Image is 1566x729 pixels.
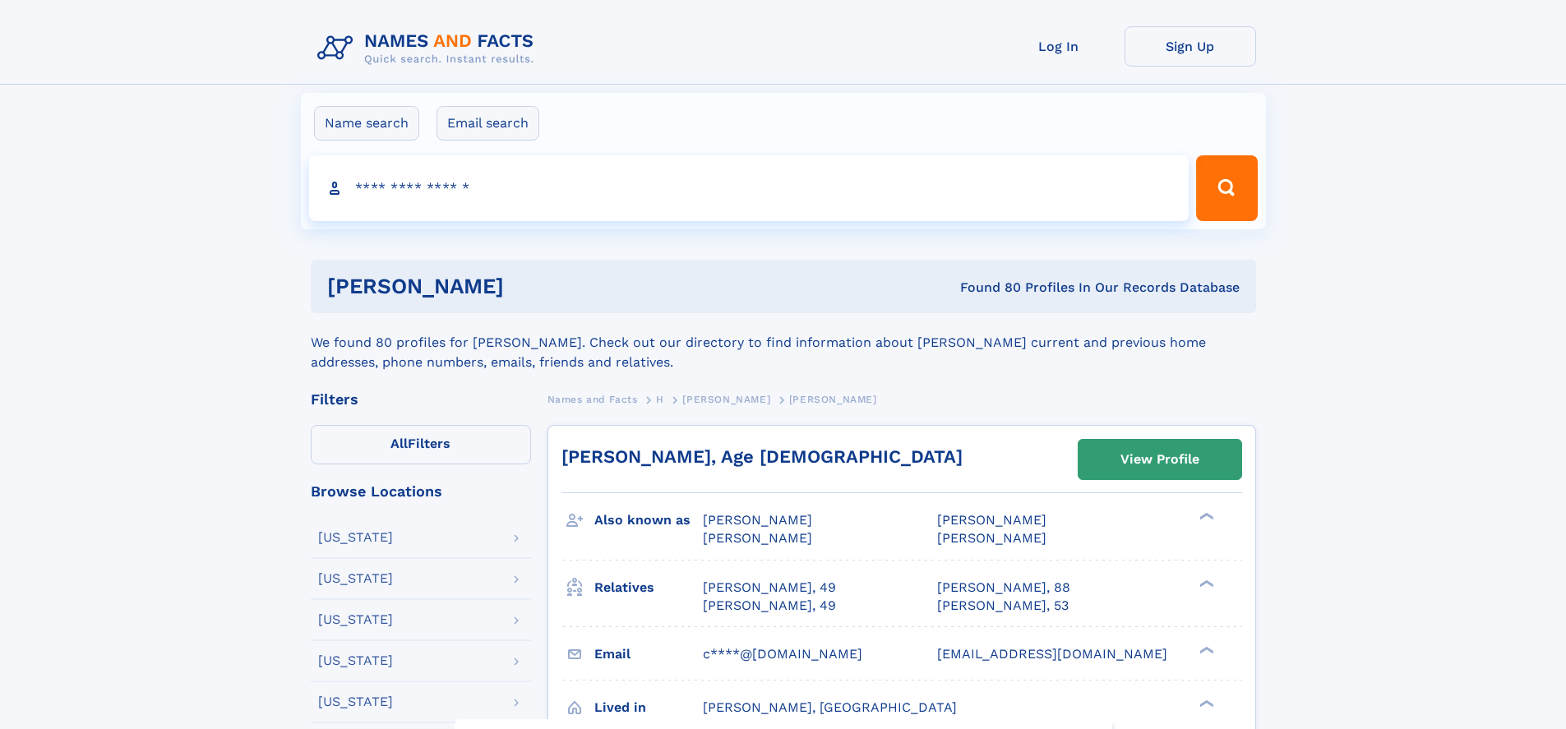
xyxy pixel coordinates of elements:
[311,26,547,71] img: Logo Names and Facts
[318,531,393,544] div: [US_STATE]
[703,699,957,715] span: [PERSON_NAME], [GEOGRAPHIC_DATA]
[1195,698,1215,708] div: ❯
[937,646,1167,662] span: [EMAIL_ADDRESS][DOMAIN_NAME]
[937,597,1069,615] a: [PERSON_NAME], 53
[703,597,836,615] a: [PERSON_NAME], 49
[311,484,531,499] div: Browse Locations
[703,579,836,597] a: [PERSON_NAME], 49
[309,155,1190,221] input: search input
[682,389,770,409] a: [PERSON_NAME]
[1079,440,1241,479] a: View Profile
[703,530,812,546] span: [PERSON_NAME]
[594,574,703,602] h3: Relatives
[937,512,1046,528] span: [PERSON_NAME]
[732,279,1240,297] div: Found 80 Profiles In Our Records Database
[594,694,703,722] h3: Lived in
[656,389,664,409] a: H
[656,394,664,405] span: H
[937,530,1046,546] span: [PERSON_NAME]
[311,392,531,407] div: Filters
[1195,511,1215,522] div: ❯
[318,695,393,708] div: [US_STATE]
[993,26,1125,67] a: Log In
[311,425,531,464] label: Filters
[682,394,770,405] span: [PERSON_NAME]
[437,106,539,141] label: Email search
[311,313,1256,372] div: We found 80 profiles for [PERSON_NAME]. Check out our directory to find information about [PERSON...
[1120,441,1199,478] div: View Profile
[390,436,408,451] span: All
[561,446,963,467] a: [PERSON_NAME], Age [DEMOGRAPHIC_DATA]
[1195,578,1215,588] div: ❯
[937,579,1070,597] a: [PERSON_NAME], 88
[327,276,732,297] h1: [PERSON_NAME]
[314,106,419,141] label: Name search
[318,613,393,626] div: [US_STATE]
[318,654,393,667] div: [US_STATE]
[318,572,393,585] div: [US_STATE]
[1125,26,1256,67] a: Sign Up
[1195,644,1215,655] div: ❯
[789,394,877,405] span: [PERSON_NAME]
[594,506,703,534] h3: Also known as
[703,512,812,528] span: [PERSON_NAME]
[547,389,638,409] a: Names and Facts
[1196,155,1257,221] button: Search Button
[594,640,703,668] h3: Email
